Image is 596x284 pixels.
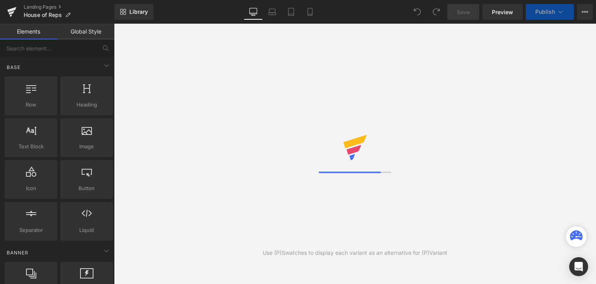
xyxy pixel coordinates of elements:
span: Icon [7,184,55,192]
a: Tablet [282,4,301,20]
button: Publish [526,4,574,20]
span: Button [63,184,110,192]
a: Laptop [263,4,282,20]
span: Banner [6,249,29,256]
span: Save [457,8,470,16]
span: Preview [492,8,513,16]
div: Use (P)Swatches to display each variant as an alternative for (P)Variant [263,248,447,257]
a: Mobile [301,4,319,20]
span: Publish [535,9,555,15]
span: Row [7,101,55,109]
div: Open Intercom Messenger [569,257,588,276]
span: Image [63,142,110,151]
button: Undo [409,4,425,20]
button: Redo [428,4,444,20]
a: Global Style [57,24,114,39]
a: Preview [482,4,523,20]
span: Separator [7,226,55,234]
a: New Library [114,4,153,20]
span: Text Block [7,142,55,151]
span: Base [6,64,21,71]
span: Liquid [63,226,110,234]
a: Desktop [244,4,263,20]
a: Landing Pages [24,4,114,10]
span: Heading [63,101,110,109]
button: More [577,4,593,20]
span: House of Reps [24,12,62,18]
span: Library [129,8,148,15]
